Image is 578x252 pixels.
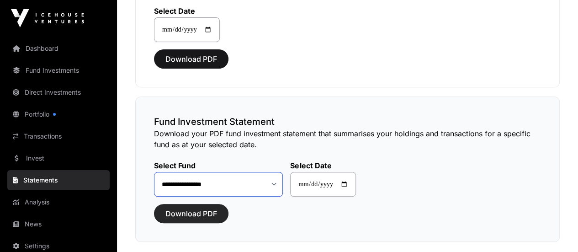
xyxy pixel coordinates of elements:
a: Portfolio [7,104,110,124]
button: Download PDF [154,49,228,69]
a: Dashboard [7,38,110,59]
span: Download PDF [165,54,217,64]
label: Select Date [154,6,220,16]
a: Download PDF [154,213,228,222]
button: Download PDF [154,204,228,223]
iframe: Chat Widget [532,208,578,252]
a: News [7,214,110,234]
a: Statements [7,170,110,190]
h3: Fund Investment Statement [154,115,541,128]
a: Analysis [7,192,110,212]
a: Invest [7,148,110,168]
label: Select Date [290,161,356,170]
a: Fund Investments [7,60,110,80]
label: Select Fund [154,161,283,170]
a: Download PDF [154,59,228,68]
a: Transactions [7,126,110,146]
span: Download PDF [165,208,217,219]
img: Icehouse Ventures Logo [11,9,84,27]
p: Download your PDF fund investment statement that summarises your holdings and transactions for a ... [154,128,541,150]
a: Direct Investments [7,82,110,102]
